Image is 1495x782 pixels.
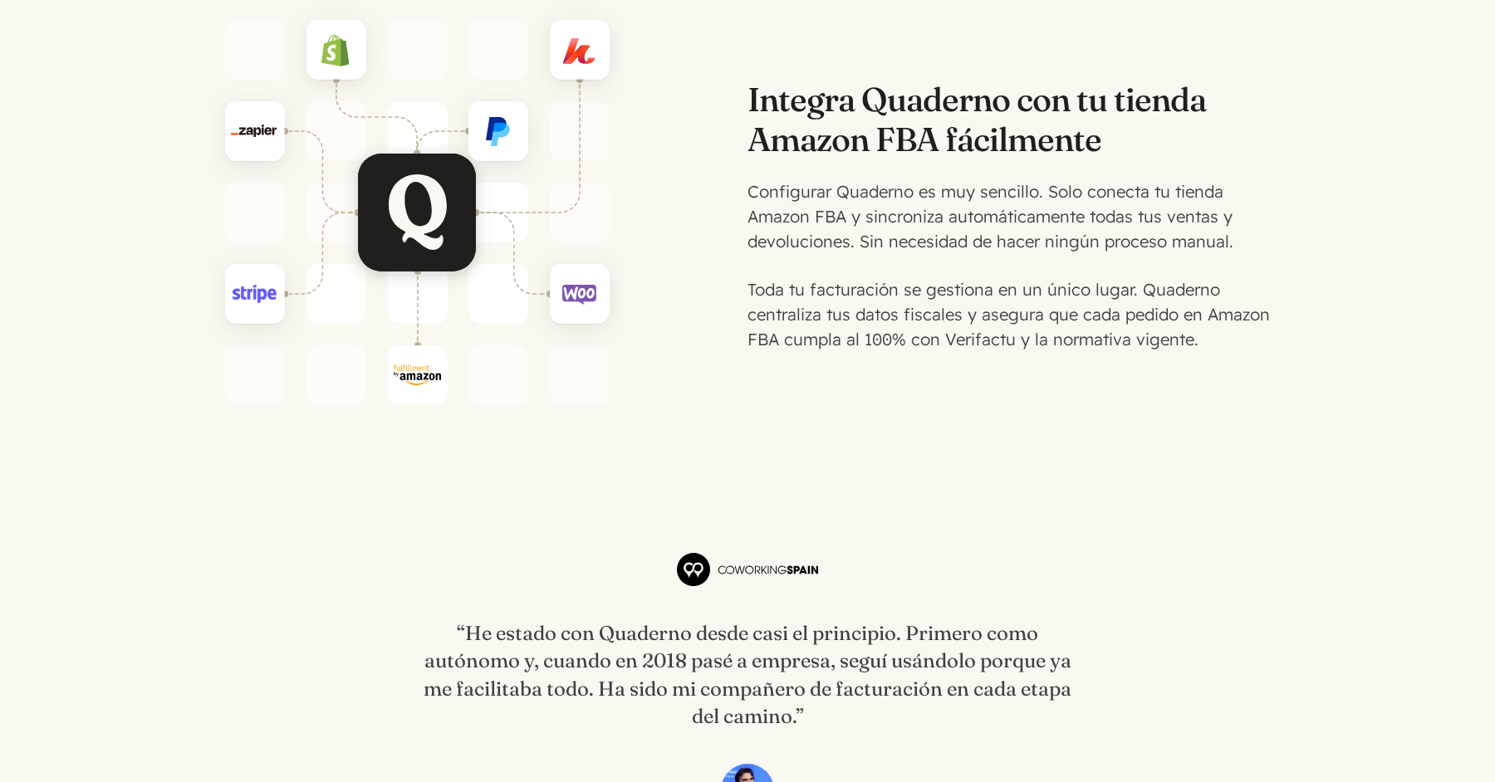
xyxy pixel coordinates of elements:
[747,277,1286,352] p: Toda tu facturación se gestiona en un único lugar. Quaderno centraliza tus datos fiscales y asegu...
[209,5,625,420] img: Some Quaderno integrations logos
[415,619,1080,731] p: He estado con Quaderno desde casi el principio. Primero como autónomo y, cuando en 2018 pasé a em...
[747,80,1286,159] h3: Integra Quaderno con tu tienda Amazon FBA fácilmente
[747,179,1286,254] p: Configurar Quaderno es muy sencillo. Solo conecta tu tienda Amazon FBA y sincroniza automáticamen...
[677,553,818,586] img: CoworkingSpain Logo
